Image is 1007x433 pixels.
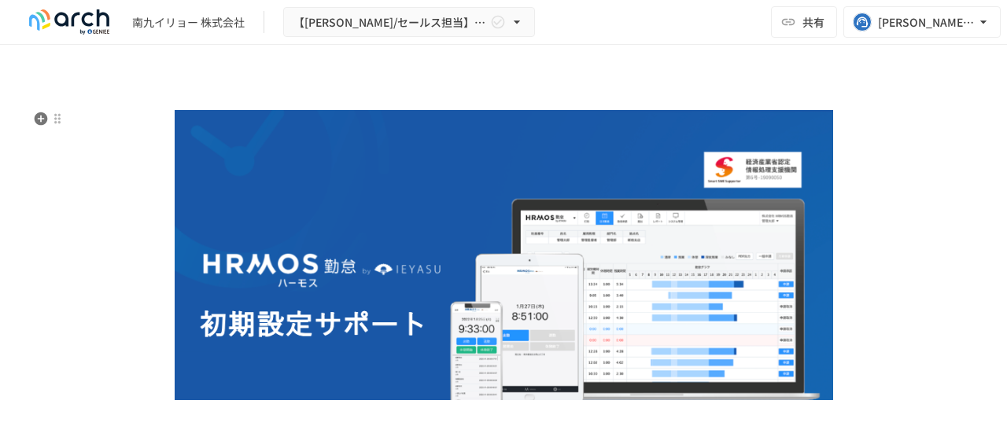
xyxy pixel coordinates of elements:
button: [PERSON_NAME][EMAIL_ADDRESS][DOMAIN_NAME] [843,6,1001,38]
span: 共有 [802,13,824,31]
button: 【[PERSON_NAME]/セールス担当】南九イリョー株式会社様_初期設定サポート [283,7,535,38]
span: 【[PERSON_NAME]/セールス担当】南九イリョー株式会社様_初期設定サポート [293,13,487,32]
div: 南九イリョー 株式会社 [132,14,245,31]
div: [PERSON_NAME][EMAIL_ADDRESS][DOMAIN_NAME] [878,13,976,32]
img: GdztLVQAPnGLORo409ZpmnRQckwtTrMz8aHIKJZF2AQ [175,110,833,432]
button: 共有 [771,6,837,38]
img: logo-default@2x-9cf2c760.svg [19,9,120,35]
